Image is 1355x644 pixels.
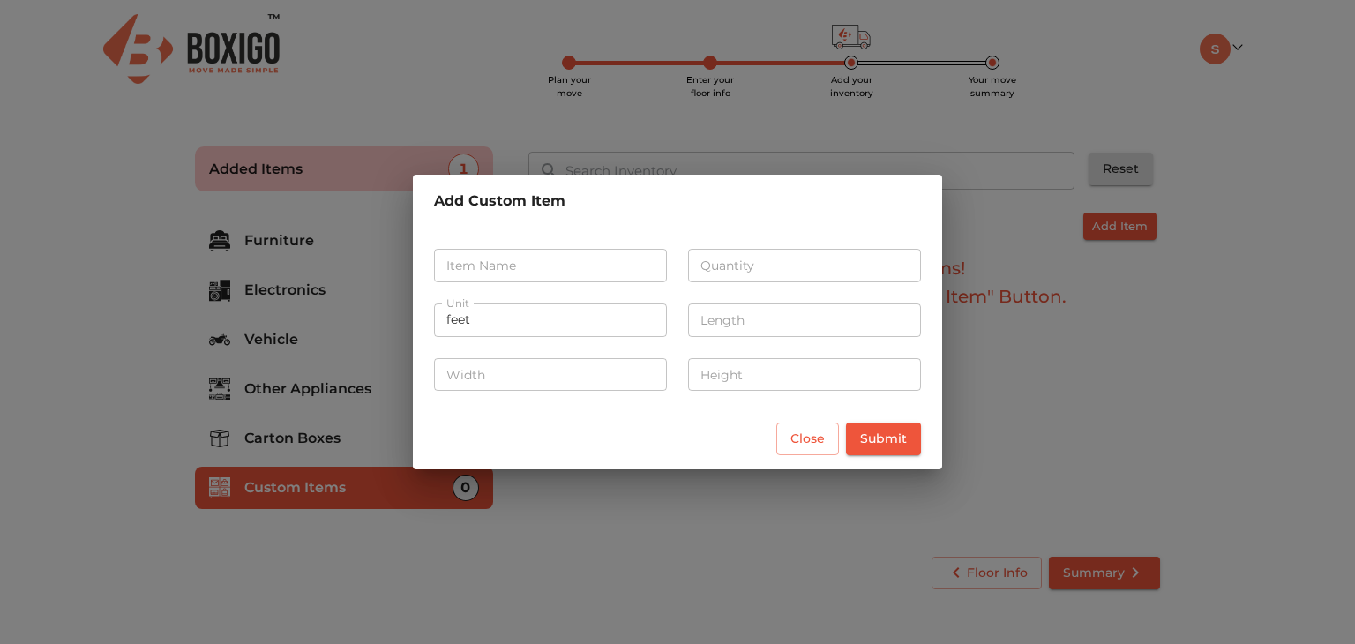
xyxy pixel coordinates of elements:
button: Close [776,423,839,455]
span: Close [790,428,825,450]
h6: Add Custom Item [434,189,921,213]
input: Unit [434,303,667,337]
input: Length [688,303,921,337]
input: Quantity [688,249,921,282]
button: Submit [846,423,921,455]
span: Submit [860,428,907,450]
input: Item Name [434,249,667,282]
input: Width [434,358,667,392]
input: Height [688,358,921,392]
